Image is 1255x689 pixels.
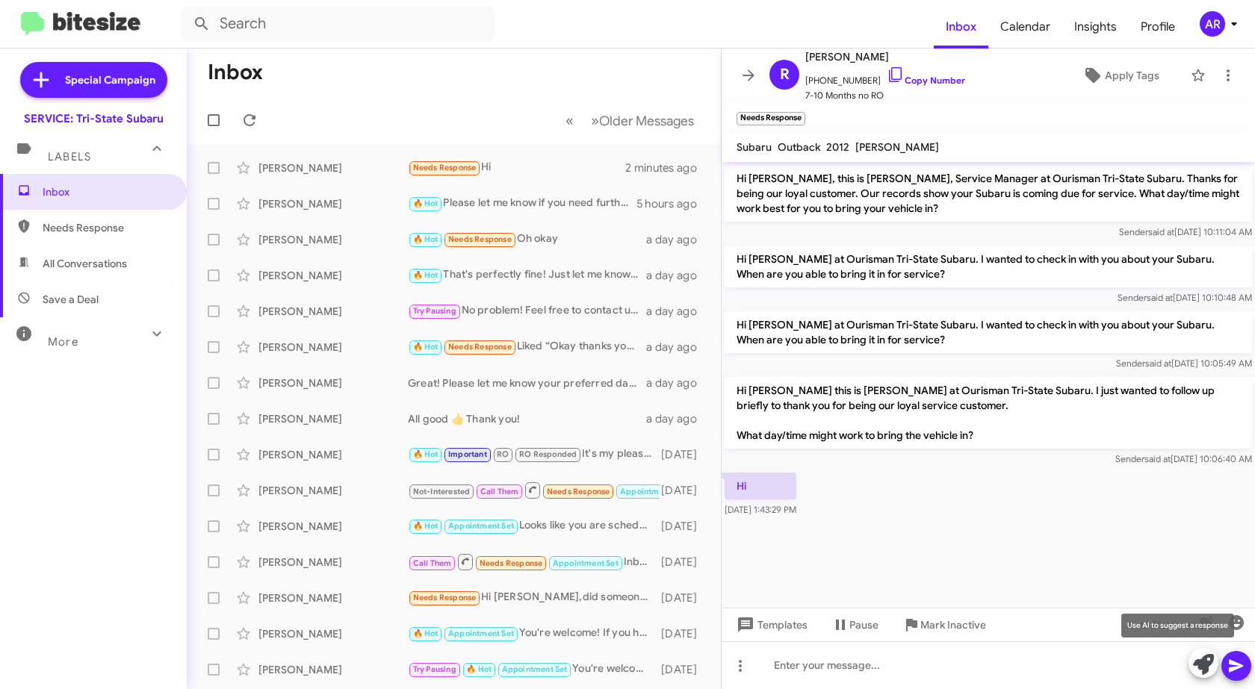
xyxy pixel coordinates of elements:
div: [DATE] [660,555,709,570]
span: [DATE] 1:43:29 PM [725,504,796,515]
span: 🔥 Hot [413,199,439,208]
button: Templates [722,611,819,638]
div: [DATE] [660,519,709,534]
p: Hi [PERSON_NAME] at Ourisman Tri-State Subaru. I wanted to check in with you about your Subaru. W... [725,246,1252,287]
span: Special Campaign [65,72,155,87]
span: Try Pausing [413,306,456,316]
span: RO [497,449,509,459]
div: [PERSON_NAME] [258,519,408,534]
div: That's perfectly fine! Just let me know when you're ready to schedule your appointment, and I'll ... [408,266,646,284]
span: Inbox [43,184,170,199]
span: Apply Tags [1105,62,1159,89]
span: [PHONE_NUMBER] [805,66,965,88]
span: Appointment Set [448,629,514,638]
div: [DATE] [660,626,709,641]
p: Hi [PERSON_NAME] at Ourisman Tri-State Subaru. I wanted to check in with you about your Subaru. W... [725,311,1252,353]
span: Sender [DATE] 10:05:49 AM [1116,358,1252,369]
div: 2 minutes ago [625,160,709,175]
span: Pause [849,611,878,638]
span: All Conversations [43,256,127,271]
span: Sender [DATE] 10:10:48 AM [1118,292,1252,303]
span: Templates [734,611,808,638]
div: Inbound Call [408,481,660,499]
button: Next [582,105,703,136]
button: Previous [557,105,583,136]
div: [DATE] [660,662,709,677]
span: Appointment Set [502,664,568,674]
div: Oh okay [408,231,646,248]
div: Liked “Okay thanks you're all set. For the detailing, we ask that you make sure everything is tak... [408,338,646,355]
button: Apply Tags [1057,62,1183,89]
span: R [780,63,790,87]
div: [PERSON_NAME] [258,662,408,677]
div: [PERSON_NAME] [258,340,408,355]
span: 🔥 Hot [413,521,439,531]
span: Needs Response [413,593,477,602]
div: [PERSON_NAME] [258,447,408,462]
span: Calendar [988,5,1062,49]
span: 🔥 Hot [413,270,439,280]
nav: Page navigation example [557,105,703,136]
span: 🔥 Hot [466,664,492,674]
div: [PERSON_NAME] [258,555,408,570]
div: a day ago [646,304,709,319]
span: More [48,335,78,349]
span: Appointment Set [620,487,686,496]
button: Pause [819,611,890,638]
button: Mark Inactive [890,611,998,638]
span: Needs Response [413,163,477,172]
span: Important [448,449,487,459]
span: Call Them [413,558,452,568]
span: Not-Interested [413,487,471,496]
span: Labels [48,150,91,163]
div: [DATE] [660,590,709,605]
div: Hi [408,159,625,176]
span: said at [1148,226,1174,237]
div: [PERSON_NAME] [258,304,408,319]
div: a day ago [646,340,709,355]
span: Needs Response [448,342,512,352]
span: Insights [1062,5,1129,49]
div: a day ago [646,375,709,390]
span: Older Messages [599,113,694,129]
div: AR [1200,11,1225,37]
div: Great! Please let me know your preferred date and time, and I'll schedule your appointment. [408,375,646,390]
p: Hi [PERSON_NAME], this is [PERSON_NAME], Service Manager at Ourisman Tri-State Subaru. Thanks for... [725,165,1252,222]
span: [PERSON_NAME] [855,140,939,154]
span: « [565,111,574,130]
div: Please let me know if you need further assistance. [408,195,636,212]
p: Hi [PERSON_NAME] this is [PERSON_NAME] at Ourisman Tri-State Subaru. I just wanted to follow up b... [725,377,1252,449]
div: [DATE] [660,483,709,498]
span: Sender [DATE] 10:06:40 AM [1115,453,1252,464]
span: Mark Inactive [920,611,986,638]
div: [PERSON_NAME] [258,375,408,390]
input: Search [181,6,495,42]
span: Save a Deal [43,292,99,307]
div: a day ago [646,411,709,426]
span: Sender [DATE] 10:11:04 AM [1119,226,1252,237]
div: [PERSON_NAME] [258,626,408,641]
a: Copy Number [887,75,965,86]
a: Profile [1129,5,1187,49]
div: [PERSON_NAME] [258,411,408,426]
span: 🔥 Hot [413,449,439,459]
a: Special Campaign [20,62,167,98]
h1: Inbox [208,60,263,84]
span: Outback [778,140,820,154]
span: Needs Response [448,234,512,244]
div: [PERSON_NAME] [258,160,408,175]
div: a day ago [646,232,709,247]
span: [PERSON_NAME] [805,48,965,66]
small: Needs Response [737,112,805,125]
span: 🔥 Hot [413,234,439,244]
span: Call Them [480,487,519,496]
span: » [591,111,599,130]
span: 7-10 Months no RO [805,88,965,103]
span: Inbox [934,5,988,49]
span: RO Responded [519,449,577,459]
span: said at [1144,453,1171,464]
div: [PERSON_NAME] [258,590,408,605]
div: [DATE] [660,447,709,462]
span: 2012 [826,140,849,154]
